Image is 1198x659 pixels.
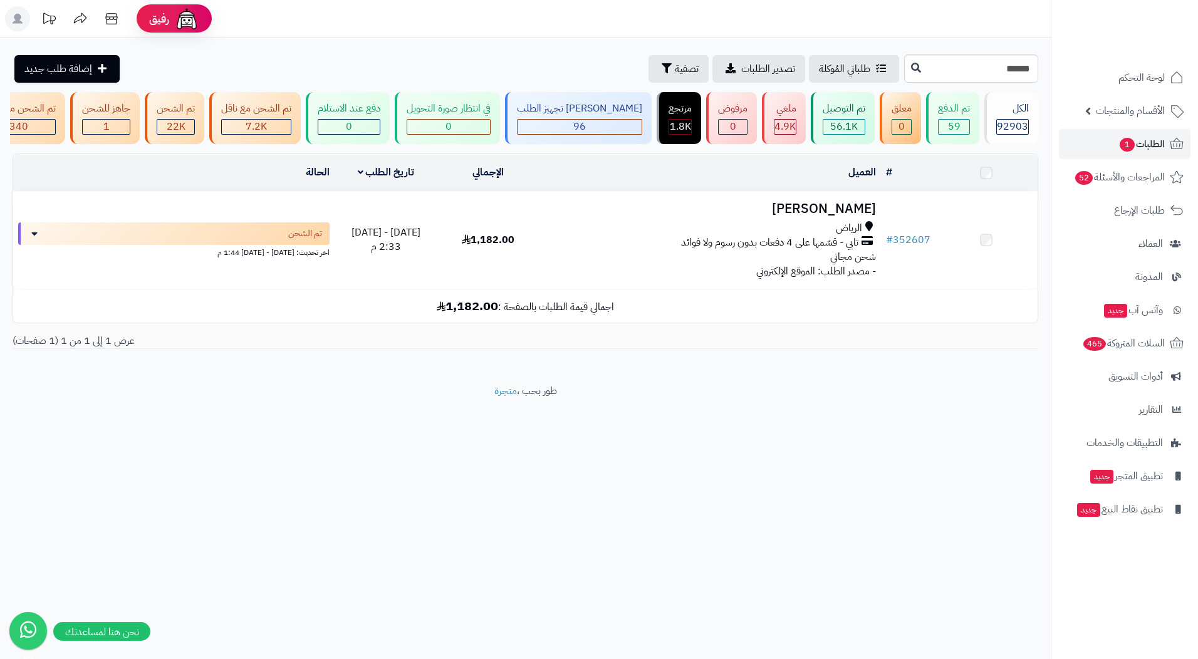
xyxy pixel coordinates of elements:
[518,120,642,134] div: 96
[1108,368,1163,385] span: أدوات التسويق
[819,61,870,76] span: طلباتي المُوكلة
[24,61,92,76] span: إضافة طلب جديد
[1059,494,1190,524] a: تطبيق نقاط البيعجديد
[472,165,504,180] a: الإجمالي
[346,119,352,134] span: 0
[892,120,911,134] div: 0
[924,92,982,144] a: تم الدفع 59
[948,119,961,134] span: 59
[898,119,905,134] span: 0
[221,101,291,116] div: تم الشحن مع ناقل
[1104,304,1127,318] span: جديد
[886,232,930,247] a: #352607
[1059,361,1190,392] a: أدوات التسويق
[392,92,503,144] a: في انتظار صورة التحويل 0
[544,202,875,216] h3: [PERSON_NAME]
[1082,335,1165,352] span: السلات المتروكة
[681,236,858,250] span: تابي - قسّمها على 4 دفعات بدون رسوم ولا فوائد
[1118,69,1165,86] span: لوحة التحكم
[938,101,970,116] div: تم الدفع
[288,227,322,240] span: تم الشحن
[303,92,392,144] a: دفع عند الاستلام 0
[539,192,880,289] td: - مصدر الطلب: الموقع الإلكتروني
[1139,401,1163,418] span: التقارير
[1096,102,1165,120] span: الأقسام والمنتجات
[1059,262,1190,292] a: المدونة
[774,101,796,116] div: ملغي
[14,55,120,83] a: إضافة طلب جديد
[892,101,912,116] div: معلق
[741,61,795,76] span: تصدير الطلبات
[68,92,142,144] a: جاهز للشحن 1
[1089,467,1163,485] span: تطبيق المتجر
[494,383,517,398] a: متجرة
[774,119,796,134] span: 4.9K
[848,165,876,180] a: العميل
[886,165,892,180] a: #
[886,232,893,247] span: #
[836,221,862,236] span: الرياض
[1059,295,1190,325] a: وآتس آبجديد
[1059,129,1190,159] a: الطلبات1
[18,245,330,258] div: اخر تحديث: [DATE] - [DATE] 1:44 م
[996,101,1029,116] div: الكل
[82,101,130,116] div: جاهز للشحن
[33,6,65,34] a: تحديثات المنصة
[503,92,654,144] a: [PERSON_NAME] تجهيز الطلب 96
[157,101,195,116] div: تم الشحن
[222,120,291,134] div: 7223
[1083,336,1107,351] span: 465
[437,296,498,315] b: 1,182.00
[1118,135,1165,153] span: الطلبات
[1077,503,1100,517] span: جديد
[103,119,110,134] span: 1
[823,101,865,116] div: تم التوصيل
[167,119,185,134] span: 22K
[997,119,1028,134] span: 92903
[1059,428,1190,458] a: التطبيقات والخدمات
[1074,169,1165,186] span: المراجعات والأسئلة
[13,289,1038,323] td: اجمالي قيمة الطلبات بالصفحة :
[445,119,452,134] span: 0
[704,92,759,144] a: مرفوض 0
[9,119,28,134] span: 340
[1114,202,1165,219] span: طلبات الإرجاع
[142,92,207,144] a: تم الشحن 22K
[1059,195,1190,226] a: طلبات الإرجاع
[730,119,736,134] span: 0
[573,119,586,134] span: 96
[462,232,514,247] span: 1,182.00
[3,334,526,348] div: عرض 1 إلى 1 من 1 (1 صفحات)
[759,92,808,144] a: ملغي 4.9K
[718,101,747,116] div: مرفوض
[1059,461,1190,491] a: تطبيق المتجرجديد
[1086,434,1163,452] span: التطبيقات والخدمات
[654,92,704,144] a: مرتجع 1.8K
[352,225,420,254] span: [DATE] - [DATE] 2:33 م
[670,119,691,134] span: 1.8K
[939,120,969,134] div: 59
[1075,170,1093,185] span: 52
[1059,63,1190,93] a: لوحة التحكم
[358,165,415,180] a: تاريخ الطلب
[669,120,691,134] div: 1763
[83,120,130,134] div: 1
[830,249,876,264] span: شحن مجاني
[318,120,380,134] div: 0
[830,119,858,134] span: 56.1K
[823,120,865,134] div: 56065
[1113,23,1186,49] img: logo-2.png
[1059,328,1190,358] a: السلات المتروكة465
[877,92,924,144] a: معلق 0
[407,120,490,134] div: 0
[306,165,330,180] a: الحالة
[774,120,796,134] div: 4919
[149,11,169,26] span: رفيق
[1103,301,1163,319] span: وآتس آب
[1138,235,1163,252] span: العملاء
[157,120,194,134] div: 22029
[712,55,805,83] a: تصدير الطلبات
[1059,229,1190,259] a: العملاء
[1076,501,1163,518] span: تطبيق نقاط البيع
[1090,470,1113,484] span: جديد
